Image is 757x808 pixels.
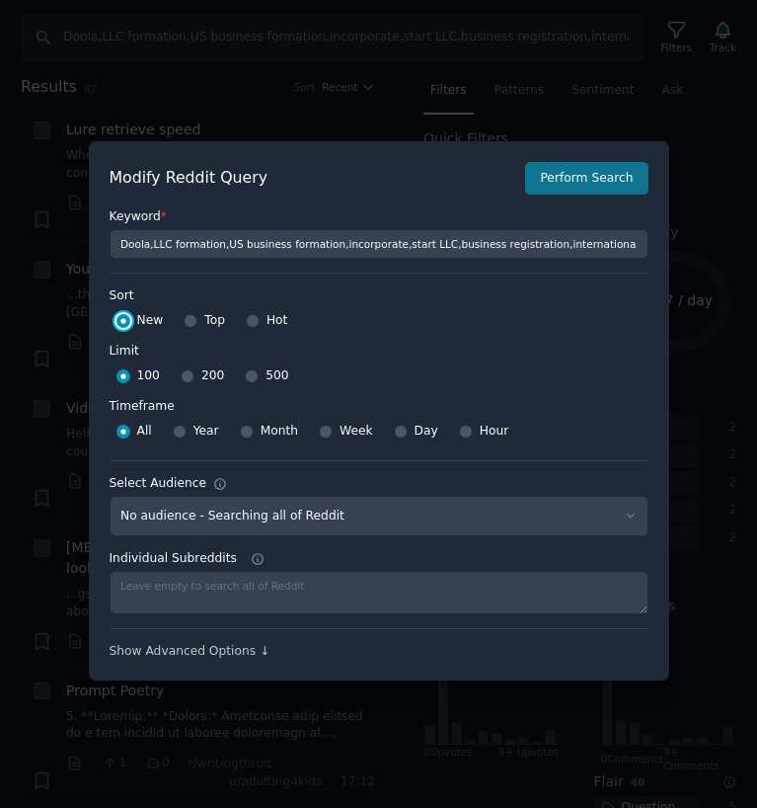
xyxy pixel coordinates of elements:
div: Show Advanced Options ↓ [110,643,648,661]
span: 100 [137,367,160,385]
div: Select Audience [110,475,207,493]
span: Top [204,312,225,330]
span: Hot [266,312,288,330]
label: Individual Subreddits [110,550,648,568]
input: Keyword to search on Reddit [110,229,648,259]
span: 500 [265,367,288,385]
label: Keyword [110,208,648,226]
span: Hour [480,423,509,441]
button: Perform Search [525,162,647,196]
span: Day [415,423,438,441]
span: All [137,423,152,441]
label: Sort [110,287,648,305]
span: Week [340,423,373,441]
label: Timeframe [110,391,648,416]
span: 200 [201,367,224,385]
span: Month [261,423,298,441]
div: Limit [110,343,139,361]
h2: Modify Reddit Query [110,166,515,191]
span: Year [193,423,219,441]
span: New [137,312,164,330]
